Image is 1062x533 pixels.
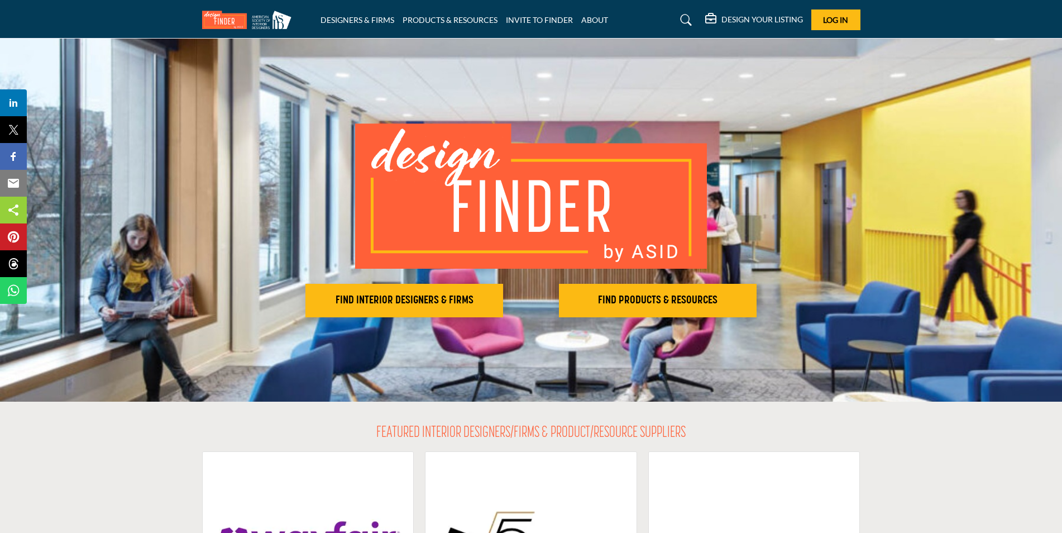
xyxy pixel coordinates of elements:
h5: DESIGN YOUR LISTING [721,15,803,25]
a: INVITE TO FINDER [506,15,573,25]
h2: FIND INTERIOR DESIGNERS & FIRMS [309,294,500,307]
a: ABOUT [581,15,608,25]
button: FIND INTERIOR DESIGNERS & FIRMS [305,284,503,317]
a: PRODUCTS & RESOURCES [403,15,497,25]
button: FIND PRODUCTS & RESOURCES [559,284,757,317]
img: image [355,123,707,269]
span: Log In [823,15,848,25]
img: Site Logo [202,11,297,29]
h2: FEATURED INTERIOR DESIGNERS/FIRMS & PRODUCT/RESOURCE SUPPLIERS [376,424,686,443]
h2: FIND PRODUCTS & RESOURCES [562,294,753,307]
button: Log In [811,9,860,30]
div: DESIGN YOUR LISTING [705,13,803,27]
a: DESIGNERS & FIRMS [320,15,394,25]
a: Search [669,11,699,29]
